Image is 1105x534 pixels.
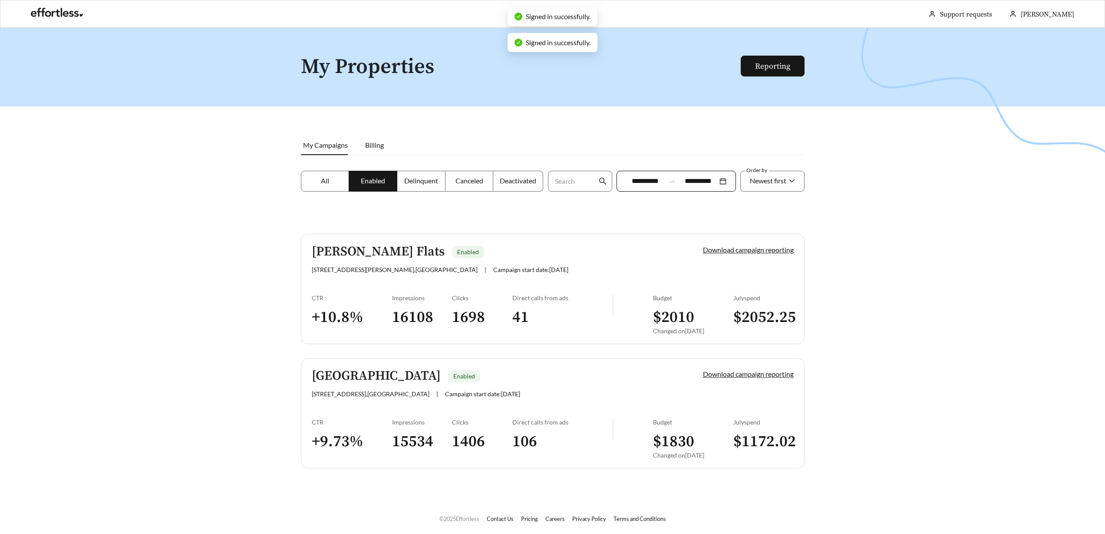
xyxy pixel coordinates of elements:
[453,372,475,380] span: Enabled
[452,308,512,327] h3: 1698
[733,308,794,327] h3: $ 2052.25
[312,308,392,327] h3: + 10.8 %
[312,294,392,302] div: CTR
[653,327,733,335] div: Changed on [DATE]
[755,61,790,71] a: Reporting
[392,294,452,302] div: Impressions
[312,418,392,426] div: CTR
[653,308,733,327] h3: $ 2010
[940,10,992,19] a: Support requests
[515,13,522,20] span: check-circle
[457,248,479,255] span: Enabled
[361,176,385,185] span: Enabled
[512,294,613,302] div: Direct calls from ads
[452,418,512,426] div: Clicks
[301,358,805,468] a: [GEOGRAPHIC_DATA]Enabled[STREET_ADDRESS],[GEOGRAPHIC_DATA]|Campaign start date:[DATE]Download cam...
[526,38,590,46] span: Signed in successfully.
[733,432,794,451] h3: $ 1172.02
[750,176,786,185] span: Newest first
[653,418,733,426] div: Budget
[301,56,742,79] h1: My Properties
[668,177,676,185] span: swap-right
[445,390,520,398] span: Campaign start date: [DATE]
[1021,10,1074,19] span: [PERSON_NAME]
[653,451,733,459] div: Changed on [DATE]
[512,432,613,451] h3: 106
[436,390,438,398] span: |
[512,418,613,426] div: Direct calls from ads
[613,418,614,439] img: line
[653,294,733,302] div: Budget
[404,176,438,185] span: Delinquent
[392,432,452,451] h3: 15534
[653,432,733,451] h3: $ 1830
[301,234,805,344] a: [PERSON_NAME] FlatsEnabled[STREET_ADDRESS][PERSON_NAME],[GEOGRAPHIC_DATA]|Campaign start date:[DA...
[392,418,452,426] div: Impressions
[733,418,794,426] div: July spend
[452,432,512,451] h3: 1406
[599,177,607,185] span: search
[493,266,568,273] span: Campaign start date: [DATE]
[392,308,452,327] h3: 16108
[515,39,522,46] span: check-circle
[741,56,805,76] button: Reporting
[312,432,392,451] h3: + 9.73 %
[455,176,483,185] span: Canceled
[668,177,676,185] span: to
[303,141,348,149] span: My Campaigns
[452,294,512,302] div: Clicks
[512,308,613,327] h3: 41
[312,266,478,273] span: [STREET_ADDRESS][PERSON_NAME] , [GEOGRAPHIC_DATA]
[733,294,794,302] div: July spend
[703,245,794,254] a: Download campaign reporting
[703,370,794,378] a: Download campaign reporting
[365,141,384,149] span: Billing
[312,390,429,398] span: [STREET_ADDRESS] , [GEOGRAPHIC_DATA]
[526,12,590,20] span: Signed in successfully.
[321,176,329,185] span: All
[485,266,486,273] span: |
[500,176,536,185] span: Deactivated
[613,294,614,315] img: line
[312,369,441,383] h5: [GEOGRAPHIC_DATA]
[312,245,445,259] h5: [PERSON_NAME] Flats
